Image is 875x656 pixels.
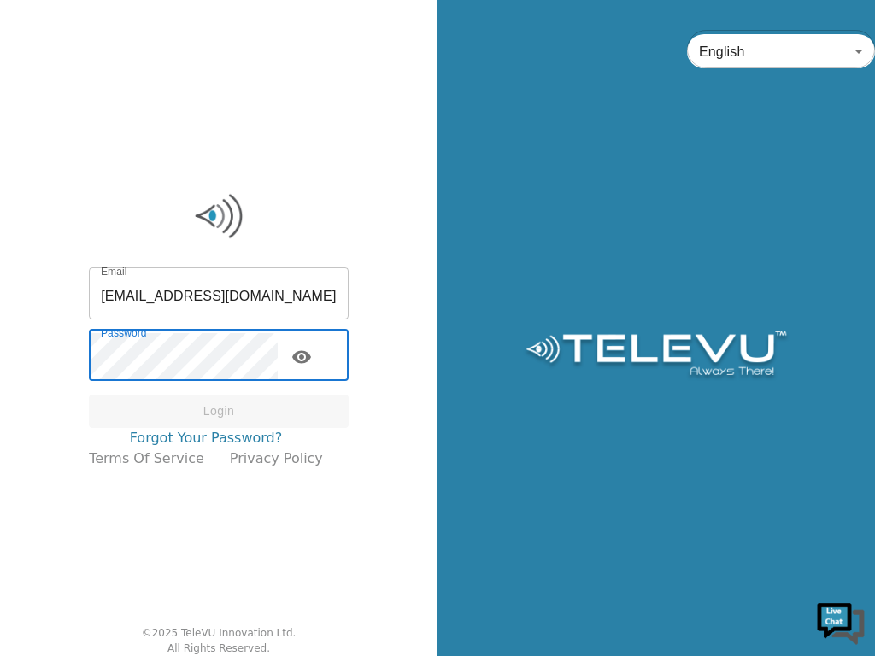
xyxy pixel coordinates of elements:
div: All Rights Reserved. [167,641,270,656]
div: English [687,27,875,75]
a: Terms of Service [89,448,204,469]
button: toggle password visibility [285,340,319,374]
a: Forgot your password? [130,428,283,448]
div: © 2025 TeleVU Innovation Ltd. [142,625,297,641]
img: Logo [523,331,789,382]
a: Privacy Policy [230,448,323,469]
img: Chat Widget [815,596,866,647]
img: Logo [89,190,349,242]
